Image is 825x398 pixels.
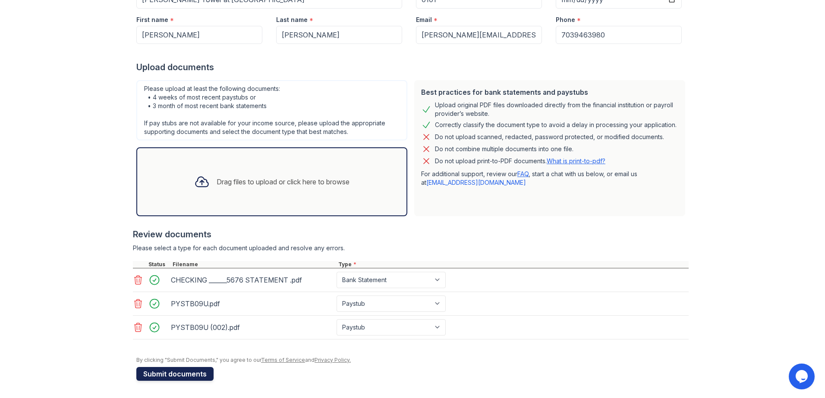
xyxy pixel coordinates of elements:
label: Email [416,16,432,24]
div: By clicking "Submit Documents," you agree to our and [136,357,689,364]
a: [EMAIL_ADDRESS][DOMAIN_NAME] [426,179,526,186]
p: Do not upload print-to-PDF documents. [435,157,605,165]
div: Status [147,261,171,268]
p: For additional support, review our , start a chat with us below, or email us at [421,170,678,187]
a: What is print-to-pdf? [547,157,605,165]
a: FAQ [517,170,529,177]
div: Correctly classify the document type to avoid a delay in processing your application. [435,120,677,130]
div: Review documents [133,228,689,240]
button: Submit documents [136,367,214,381]
div: Type [337,261,689,268]
a: Terms of Service [261,357,305,363]
div: Do not upload scanned, redacted, password protected, or modified documents. [435,132,664,142]
div: Upload documents [136,61,689,73]
iframe: chat widget [789,364,816,389]
div: Filename [171,261,337,268]
div: Upload original PDF files downloaded directly from the financial institution or payroll provider’... [435,101,678,118]
label: Phone [556,16,575,24]
label: Last name [276,16,308,24]
div: PYSTB09U (002).pdf [171,320,333,334]
div: Drag files to upload or click here to browse [217,177,350,187]
div: Please select a type for each document uploaded and resolve any errors. [133,244,689,252]
label: First name [136,16,168,24]
div: Do not combine multiple documents into one file. [435,144,573,154]
div: Please upload at least the following documents: • 4 weeks of most recent paystubs or • 3 month of... [136,80,407,140]
div: Best practices for bank statements and paystubs [421,87,678,97]
a: Privacy Policy. [315,357,351,363]
div: PYSTB09U.pdf [171,297,333,311]
div: CHECKING ______5676 STATEMENT .pdf [171,273,333,287]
